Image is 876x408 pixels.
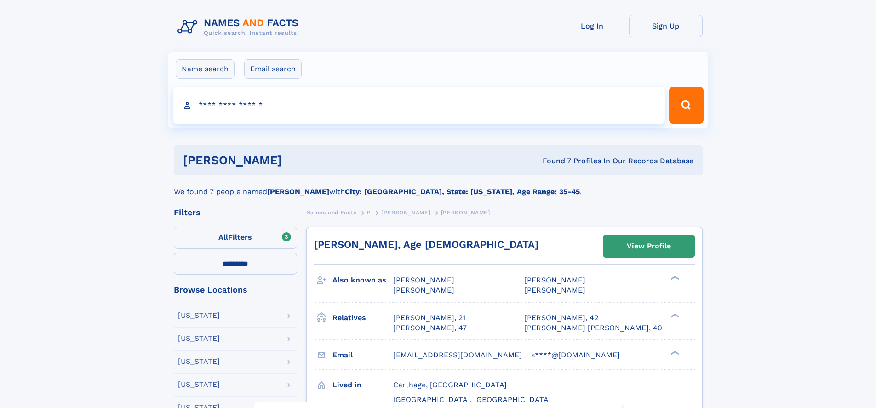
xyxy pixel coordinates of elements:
[393,395,551,404] span: [GEOGRAPHIC_DATA], [GEOGRAPHIC_DATA]
[174,286,297,294] div: Browse Locations
[524,276,585,284] span: [PERSON_NAME]
[267,187,329,196] b: [PERSON_NAME]
[332,347,393,363] h3: Email
[669,275,680,281] div: ❯
[381,209,430,216] span: [PERSON_NAME]
[524,313,598,323] a: [PERSON_NAME], 42
[603,235,694,257] a: View Profile
[174,227,297,249] label: Filters
[393,351,522,359] span: [EMAIL_ADDRESS][DOMAIN_NAME]
[524,323,662,333] a: [PERSON_NAME] [PERSON_NAME], 40
[174,208,297,217] div: Filters
[381,207,430,218] a: [PERSON_NAME]
[332,272,393,288] h3: Also known as
[176,59,235,79] label: Name search
[178,358,220,365] div: [US_STATE]
[555,15,629,37] a: Log In
[627,236,671,257] div: View Profile
[183,155,412,166] h1: [PERSON_NAME]
[178,312,220,319] div: [US_STATE]
[393,286,454,294] span: [PERSON_NAME]
[393,323,467,333] a: [PERSON_NAME], 47
[173,87,665,124] input: search input
[332,377,393,393] h3: Lived in
[367,209,371,216] span: P
[524,286,585,294] span: [PERSON_NAME]
[393,276,454,284] span: [PERSON_NAME]
[412,156,693,166] div: Found 7 Profiles In Our Records Database
[441,209,490,216] span: [PERSON_NAME]
[393,313,465,323] a: [PERSON_NAME], 21
[174,175,703,197] div: We found 7 people named with .
[669,87,703,124] button: Search Button
[393,380,507,389] span: Carthage, [GEOGRAPHIC_DATA]
[218,233,228,241] span: All
[174,15,306,40] img: Logo Names and Facts
[332,310,393,326] h3: Relatives
[306,207,357,218] a: Names and Facts
[178,335,220,342] div: [US_STATE]
[669,312,680,318] div: ❯
[345,187,580,196] b: City: [GEOGRAPHIC_DATA], State: [US_STATE], Age Range: 35-45
[314,239,538,250] a: [PERSON_NAME], Age [DEMOGRAPHIC_DATA]
[629,15,703,37] a: Sign Up
[669,350,680,356] div: ❯
[367,207,371,218] a: P
[178,381,220,388] div: [US_STATE]
[244,59,302,79] label: Email search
